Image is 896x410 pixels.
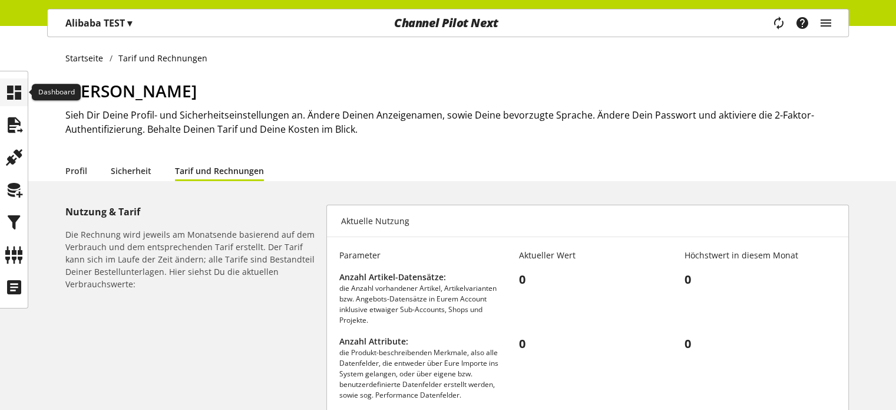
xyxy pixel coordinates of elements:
p: Aktuelle Nutzung [341,215,409,227]
div: 0 [670,335,836,401]
a: Profil [65,165,87,177]
div: Aktueller Wert [505,249,670,261]
div: 0 [505,271,670,326]
div: 0 [670,271,836,326]
div: 0 [505,335,670,401]
a: Sicherheit [111,165,151,177]
p: Alibaba TEST [65,16,132,30]
div: Höchstwert in diesem Monat [670,249,836,261]
span: [PERSON_NAME] [65,80,197,102]
nav: main navigation [47,9,849,37]
h2: Sieh Dir Deine Profil- und Sicherheitseinstellungen an. Ändere Deinen Anzeigenamen, sowie Deine b... [65,108,849,136]
h6: Die Rechnung wird jeweils am Monatsende basierend auf dem Verbrauch und dem entsprechenden Tarif ... [65,228,322,290]
div: Parameter [339,249,505,261]
p: Anzahl Attribute: [339,335,505,347]
div: Dashboard [32,84,81,100]
a: Startseite [65,52,110,64]
a: Tarif und Rechnungen [175,165,264,177]
p: Anzahl Artikel-Datensätze: [339,271,505,283]
p: die Anzahl vorhandener Artikel, Artikelvarianten bzw. Angebots-Datensätze in Eurem Account inklus... [339,283,505,326]
p: die Produkt-beschreibenden Merkmale, also alle Datenfelder, die entweder über Eure Importe ins Sy... [339,347,505,401]
span: ▾ [127,17,132,29]
h5: Nutzung & Tarif [65,205,322,219]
